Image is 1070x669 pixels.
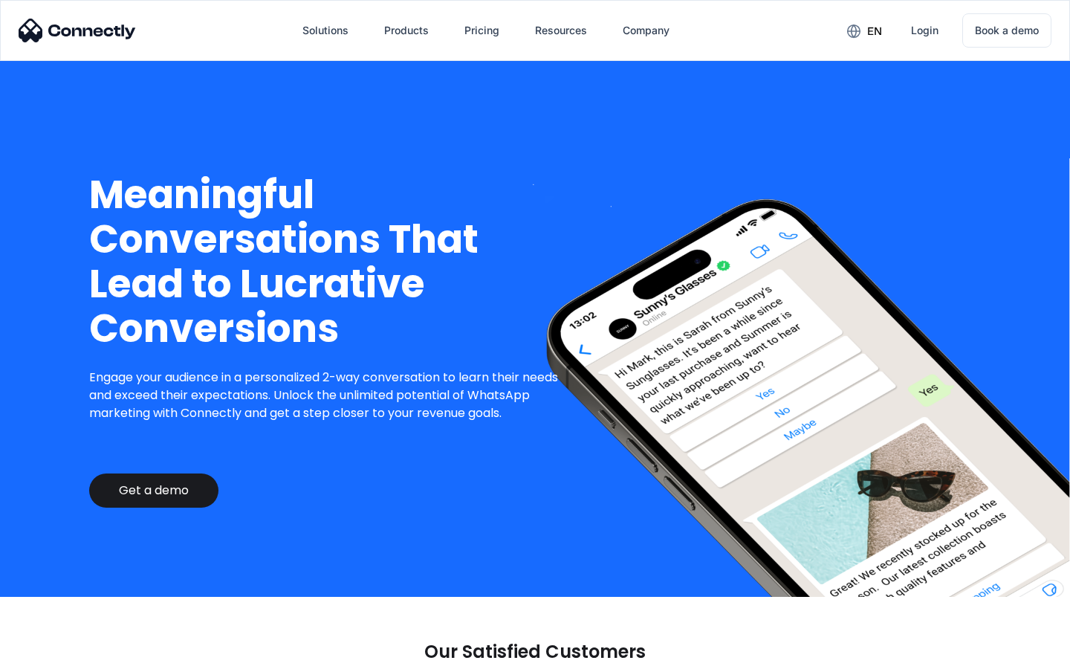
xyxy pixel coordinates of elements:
div: Pricing [464,20,499,41]
div: Resources [523,13,599,48]
ul: Language list [30,643,89,664]
p: Our Satisfied Customers [424,641,646,662]
div: Company [623,20,669,41]
div: Solutions [291,13,360,48]
div: en [867,21,882,42]
div: Products [372,13,441,48]
div: Products [384,20,429,41]
a: Book a demo [962,13,1051,48]
img: Connectly Logo [19,19,136,42]
p: Engage your audience in a personalized 2-way conversation to learn their needs and exceed their e... [89,369,570,422]
a: Login [899,13,950,48]
a: Get a demo [89,474,218,508]
a: Pricing [453,13,511,48]
h1: Meaningful Conversations That Lead to Lucrative Conversions [89,172,570,351]
div: Login [911,20,938,41]
div: Resources [535,20,587,41]
div: Company [611,13,681,48]
div: en [835,19,893,42]
div: Solutions [302,20,348,41]
div: Get a demo [119,483,189,498]
aside: Language selected: English [15,643,89,664]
